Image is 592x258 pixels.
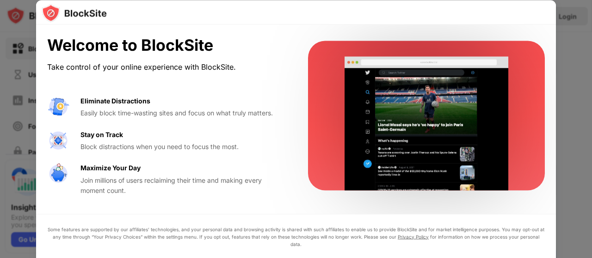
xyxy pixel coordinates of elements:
img: value-avoid-distractions.svg [47,96,69,118]
div: Welcome to BlockSite [47,36,286,55]
div: Some features are supported by our affiliates’ technologies, and your personal data and browsing ... [47,225,545,247]
div: Eliminate Distractions [80,96,150,106]
div: Block distractions when you need to focus the most. [80,141,286,151]
div: Join millions of users reclaiming their time and making every moment count. [80,175,286,196]
div: Take control of your online experience with BlockSite. [47,60,286,73]
div: Easily block time-wasting sites and focus on what truly matters. [80,108,286,118]
img: value-focus.svg [47,129,69,151]
div: Stay on Track [80,129,123,139]
img: logo-blocksite.svg [42,4,107,22]
a: Privacy Policy [398,234,429,239]
div: Maximize Your Day [80,163,141,173]
img: value-safe-time.svg [47,163,69,185]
